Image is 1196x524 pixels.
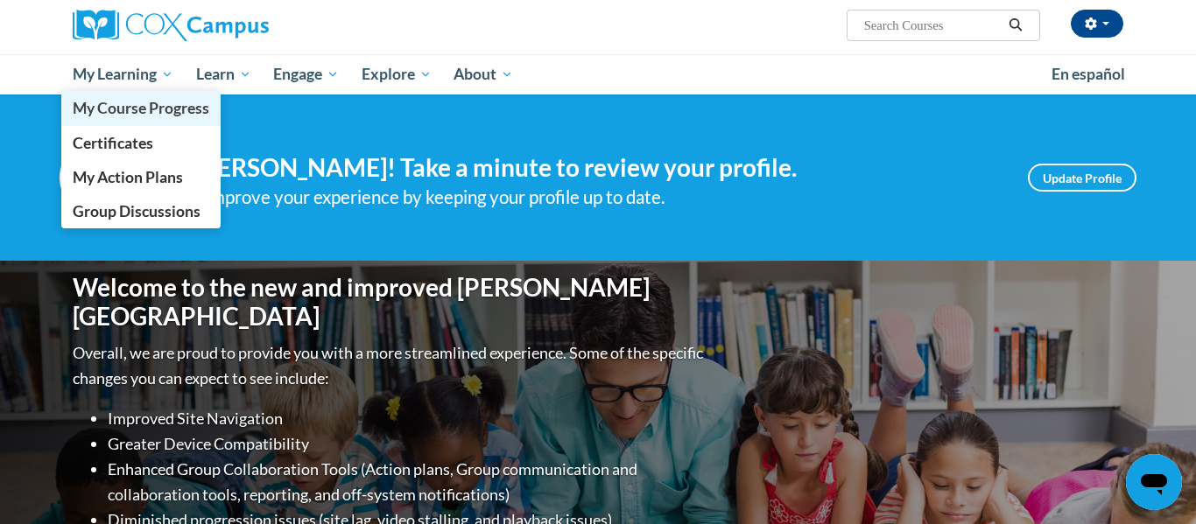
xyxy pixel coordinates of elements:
[73,99,209,117] span: My Course Progress
[165,183,1002,212] div: Help improve your experience by keeping your profile up to date.
[443,54,525,94] a: About
[1028,164,1136,192] a: Update Profile
[1126,454,1182,510] iframe: Button to launch messaging window
[73,64,173,85] span: My Learning
[1003,15,1029,36] button: Search
[73,168,183,186] span: My Action Plans
[73,10,405,41] a: Cox Campus
[60,138,138,217] img: Profile Image
[362,64,432,85] span: Explore
[196,64,251,85] span: Learn
[108,457,707,507] li: Enhanced Group Collaboration Tools (Action plans, Group communication and collaboration tools, re...
[61,54,185,94] a: My Learning
[862,15,1003,36] input: Search Courses
[73,340,707,391] p: Overall, we are proud to provide you with a more streamlined experience. Some of the specific cha...
[61,194,221,228] a: Group Discussions
[1040,56,1136,93] a: En español
[46,54,1150,94] div: Main menu
[1052,65,1125,83] span: En español
[108,406,707,431] li: Improved Site Navigation
[454,64,513,85] span: About
[262,54,350,94] a: Engage
[73,273,707,332] h1: Welcome to the new and improved [PERSON_NAME][GEOGRAPHIC_DATA]
[185,54,263,94] a: Learn
[165,153,1002,183] h4: Hi [PERSON_NAME]! Take a minute to review your profile.
[73,10,269,41] img: Cox Campus
[350,54,443,94] a: Explore
[73,134,153,152] span: Certificates
[73,202,201,220] span: Group Discussions
[61,126,221,160] a: Certificates
[61,160,221,194] a: My Action Plans
[108,431,707,457] li: Greater Device Compatibility
[61,91,221,125] a: My Course Progress
[273,64,339,85] span: Engage
[1071,10,1123,38] button: Account Settings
